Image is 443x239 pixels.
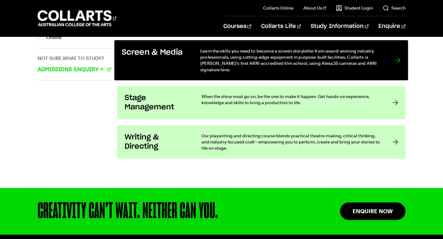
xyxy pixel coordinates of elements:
[125,93,189,112] h3: Stage Management
[383,5,405,11] a: Search
[125,133,189,151] h3: Writing & Directing
[117,125,405,159] a: Writing & Directing Our playwriting and directing course blends practical theatre-making, critica...
[46,33,66,42] label: Online
[223,16,251,37] a: Courses
[263,5,293,11] a: Collarts Online
[122,48,188,57] h3: Screen & Media
[38,200,300,222] div: CREATIVITY CAN’T WAIT. NEITHER CAN YOU.
[336,5,373,11] a: Student Login
[378,16,405,37] a: Enquire
[38,66,111,74] a: Admissions Enquiry
[303,5,326,11] a: About Us
[202,133,380,151] p: Our playwriting and directing course blends practical theatre-making, critical thinking, and indu...
[201,48,383,73] p: Learn the skills you need to become a screen storyteller from award-winning industry professional...
[38,10,116,27] div: Go to homepage
[261,16,301,37] a: Collarts Life
[311,16,369,37] a: Study Information
[117,86,405,119] a: Stage Management When the show must go on, be the one to make it happen. Get hands-on experience,...
[202,93,380,106] p: When the show must go on, be the one to make it happen. Get hands-on experience, knowledge and sk...
[38,55,111,62] h3: Not sure what to study?
[114,40,408,80] a: Screen & Media Learn the skills you need to become a screen storyteller from award-winning indust...
[340,202,405,220] a: Enquire Now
